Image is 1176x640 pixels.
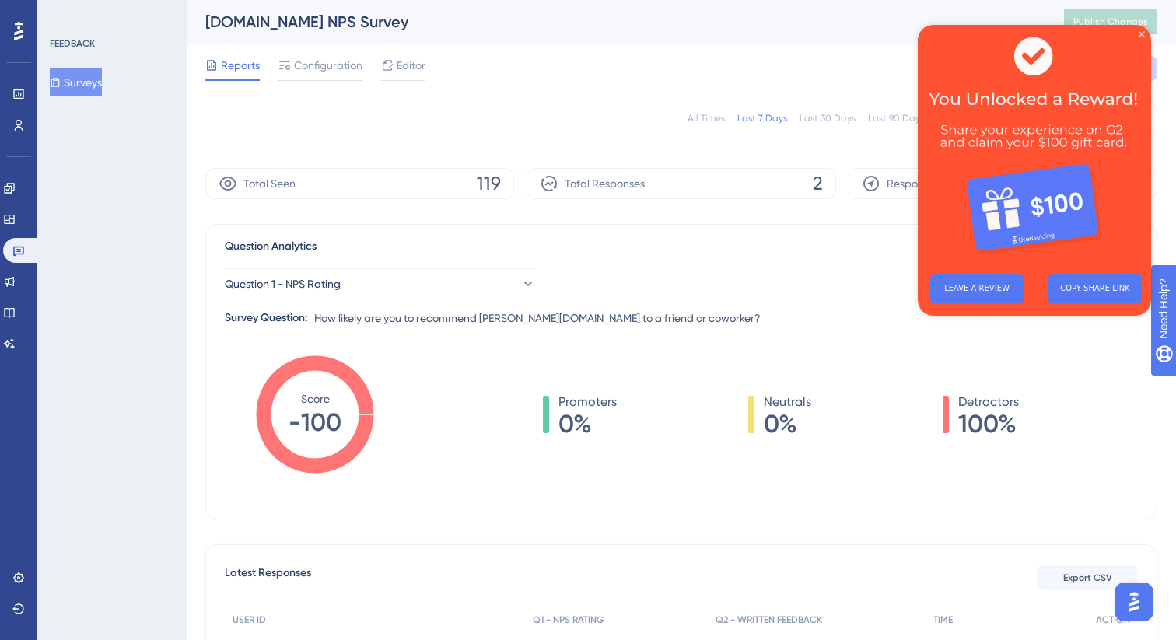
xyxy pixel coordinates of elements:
[221,6,227,12] div: Close Preview
[205,11,1025,33] div: [DOMAIN_NAME] NPS Survey
[37,4,97,23] span: Need Help?
[1073,16,1148,28] span: Publish Changes
[1111,579,1157,625] iframe: UserGuiding AI Assistant Launcher
[688,112,725,124] div: All Times
[50,68,102,96] button: Surveys
[12,249,106,278] button: LEAVE A REVIEW
[1064,9,1157,34] button: Publish Changes
[50,37,95,50] div: FEEDBACK
[800,112,856,124] div: Last 30 Days
[737,112,787,124] div: Last 7 Days
[131,249,224,278] button: COPY SHARE LINK
[868,112,924,124] div: Last 90 Days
